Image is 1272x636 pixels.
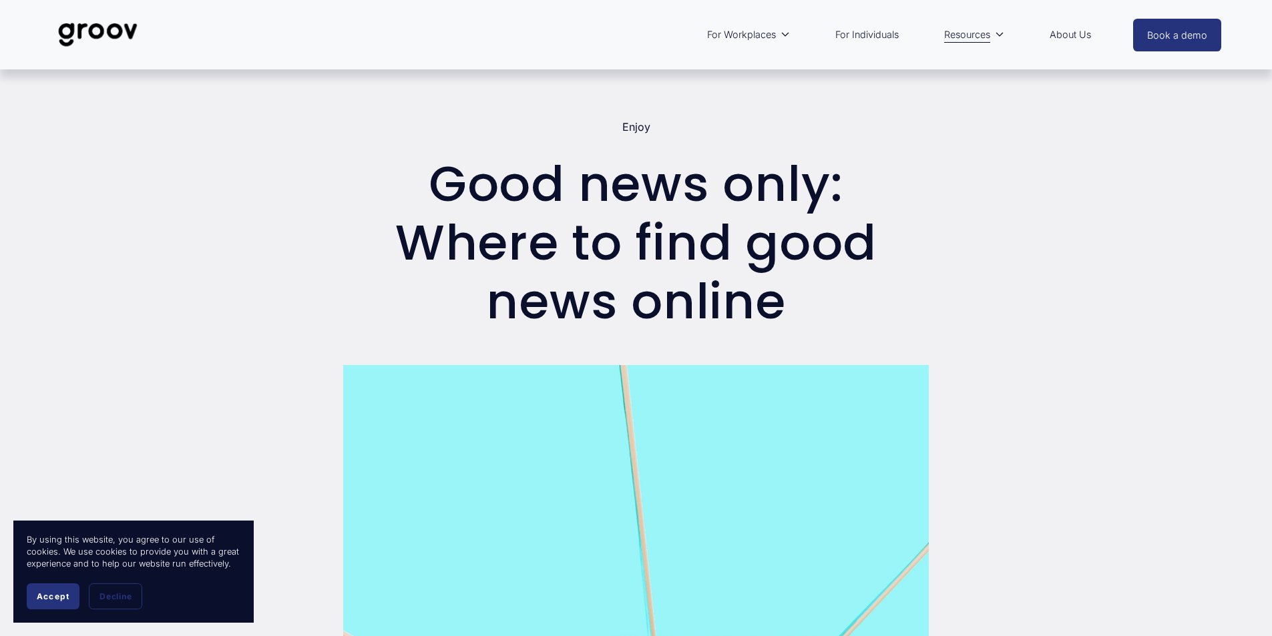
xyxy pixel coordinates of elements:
[700,19,797,50] a: folder dropdown
[944,26,990,43] span: Resources
[1043,19,1098,50] a: About Us
[51,13,145,57] img: Groov | Unlock Human Potential at Work and in Life
[13,521,254,623] section: Cookie banner
[37,591,69,601] span: Accept
[1133,19,1221,51] a: Book a demo
[707,26,776,43] span: For Workplaces
[343,155,928,332] h1: Good news only: Where to find good news online
[27,534,240,570] p: By using this website, you agree to our use of cookies. We use cookies to provide you with a grea...
[27,583,79,609] button: Accept
[622,120,650,133] a: Enjoy
[89,583,142,609] button: Decline
[99,591,132,601] span: Decline
[937,19,1012,50] a: folder dropdown
[829,19,905,50] a: For Individuals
